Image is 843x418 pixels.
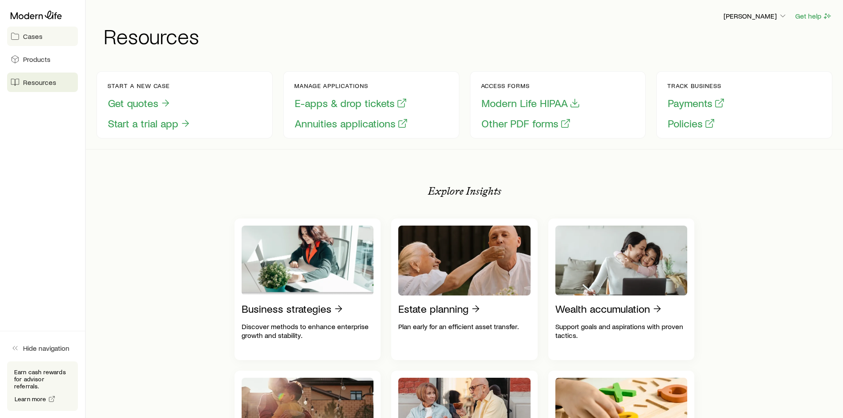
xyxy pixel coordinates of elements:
[481,82,581,89] p: Access forms
[7,50,78,69] a: Products
[108,96,171,110] button: Get quotes
[23,78,56,87] span: Resources
[555,226,688,295] img: Wealth accumulation
[23,55,50,64] span: Products
[235,219,381,360] a: Business strategiesDiscover methods to enhance enterprise growth and stability.
[795,11,832,21] button: Get help
[398,322,531,331] p: Plan early for an efficient asset transfer.
[108,117,191,130] button: Start a trial app
[23,344,69,353] span: Hide navigation
[7,27,78,46] a: Cases
[242,322,374,340] p: Discover methods to enhance enterprise growth and stability.
[555,303,650,315] p: Wealth accumulation
[391,219,538,360] a: Estate planningPlan early for an efficient asset transfer.
[23,32,42,41] span: Cases
[548,219,695,360] a: Wealth accumulationSupport goals and aspirations with proven tactics.
[7,73,78,92] a: Resources
[398,226,531,295] img: Estate planning
[7,361,78,411] div: Earn cash rewards for advisor referrals.Learn more
[667,96,725,110] button: Payments
[481,117,571,130] button: Other PDF forms
[294,117,408,130] button: Annuities applications
[398,303,469,315] p: Estate planning
[481,96,581,110] button: Modern Life HIPAA
[104,25,832,46] h1: Resources
[428,185,501,197] p: Explore Insights
[724,12,787,20] p: [PERSON_NAME]
[555,322,688,340] p: Support goals and aspirations with proven tactics.
[667,82,725,89] p: Track business
[294,96,408,110] button: E-apps & drop tickets
[15,396,46,402] span: Learn more
[294,82,408,89] p: Manage applications
[108,82,191,89] p: Start a new case
[14,368,71,390] p: Earn cash rewards for advisor referrals.
[242,226,374,295] img: Business strategies
[242,303,331,315] p: Business strategies
[667,117,716,130] button: Policies
[7,338,78,358] button: Hide navigation
[723,11,788,22] button: [PERSON_NAME]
